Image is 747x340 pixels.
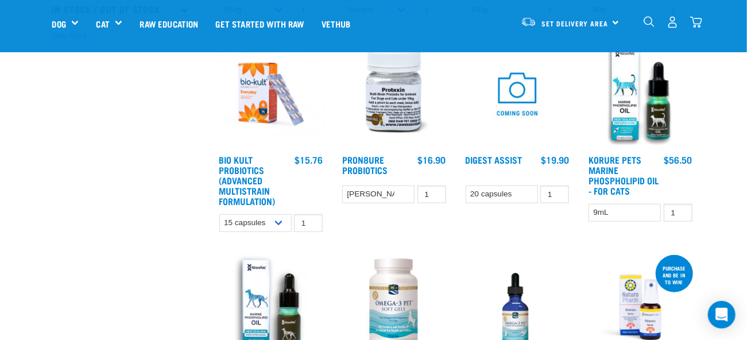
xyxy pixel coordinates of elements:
[466,157,522,162] a: Digest Assist
[521,17,536,27] img: van-moving.png
[96,17,109,30] a: Cat
[542,21,609,25] span: Set Delivery Area
[313,1,359,47] a: Vethub
[131,1,207,47] a: Raw Education
[667,16,679,28] img: user.png
[463,40,572,149] img: COMING SOON
[339,40,449,149] img: Plastic Bottle Of Protexin For Dogs And Cats
[295,154,323,165] div: $15.76
[219,157,276,203] a: Bio Kult Probiotics (Advanced Multistrain Formulation)
[664,204,692,222] input: 1
[417,186,446,203] input: 1
[216,40,326,149] img: 2023 AUG RE Product1724
[644,16,655,27] img: home-icon-1@2x.png
[342,157,388,172] a: ProN8ure Probiotics
[541,154,569,165] div: $19.90
[664,154,692,165] div: $56.50
[52,17,66,30] a: Dog
[540,186,569,203] input: 1
[708,301,736,329] div: Open Intercom Messenger
[418,154,446,165] div: $16.90
[207,1,313,47] a: Get started with Raw
[586,40,695,149] img: Cat MP Oilsmaller 1024x1024
[589,157,659,193] a: Korure Pets Marine Phospholipid Oil - for Cats
[690,16,702,28] img: home-icon@2x.png
[656,260,693,291] div: Purchase and be in to win!
[294,214,323,232] input: 1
